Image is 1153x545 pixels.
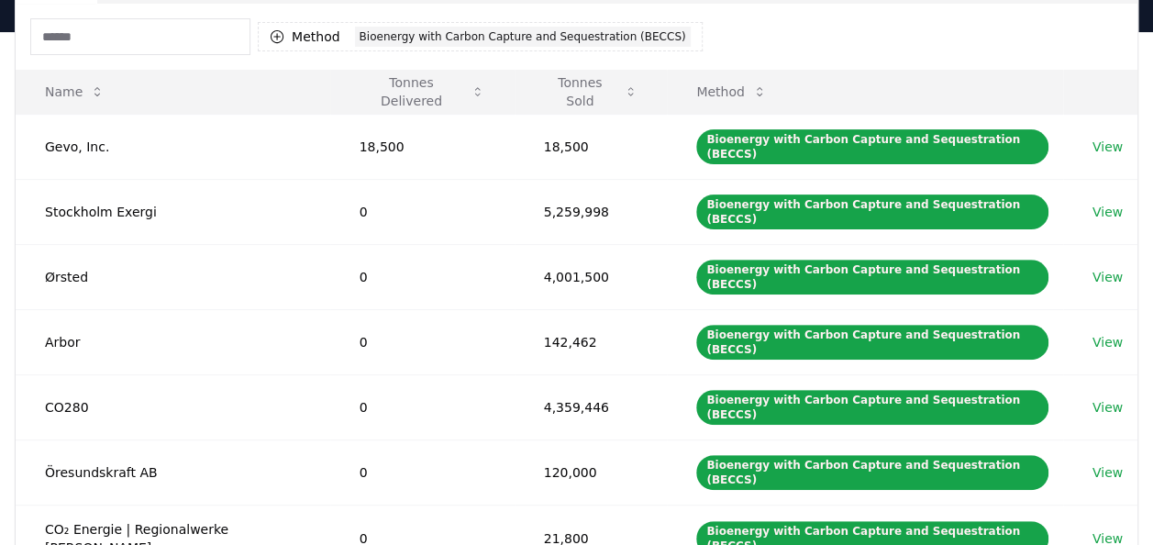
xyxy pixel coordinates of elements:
[345,73,500,110] button: Tonnes Delivered
[1092,333,1123,351] a: View
[16,179,330,244] td: Stockholm Exergi
[330,114,515,179] td: 18,500
[515,244,668,309] td: 4,001,500
[330,439,515,505] td: 0
[16,439,330,505] td: Öresundskraft AB
[1092,203,1123,221] a: View
[696,325,1048,360] div: Bioenergy with Carbon Capture and Sequestration (BECCS)
[515,374,668,439] td: 4,359,446
[515,179,668,244] td: 5,259,998
[16,114,330,179] td: Gevo, Inc.
[16,244,330,309] td: Ørsted
[258,22,703,51] button: MethodBioenergy with Carbon Capture and Sequestration (BECCS)
[696,195,1048,229] div: Bioenergy with Carbon Capture and Sequestration (BECCS)
[1092,463,1123,482] a: View
[515,439,668,505] td: 120,000
[16,309,330,374] td: Arbor
[696,129,1048,164] div: Bioenergy with Carbon Capture and Sequestration (BECCS)
[696,260,1048,295] div: Bioenergy with Carbon Capture and Sequestration (BECCS)
[355,27,691,47] div: Bioenergy with Carbon Capture and Sequestration (BECCS)
[1092,398,1123,417] a: View
[16,374,330,439] td: CO280
[330,374,515,439] td: 0
[529,73,653,110] button: Tonnes Sold
[696,390,1048,425] div: Bioenergy with Carbon Capture and Sequestration (BECCS)
[515,114,668,179] td: 18,500
[1092,268,1123,286] a: View
[515,309,668,374] td: 142,462
[682,73,782,110] button: Method
[330,179,515,244] td: 0
[1092,138,1123,156] a: View
[330,309,515,374] td: 0
[30,73,119,110] button: Name
[696,455,1048,490] div: Bioenergy with Carbon Capture and Sequestration (BECCS)
[330,244,515,309] td: 0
